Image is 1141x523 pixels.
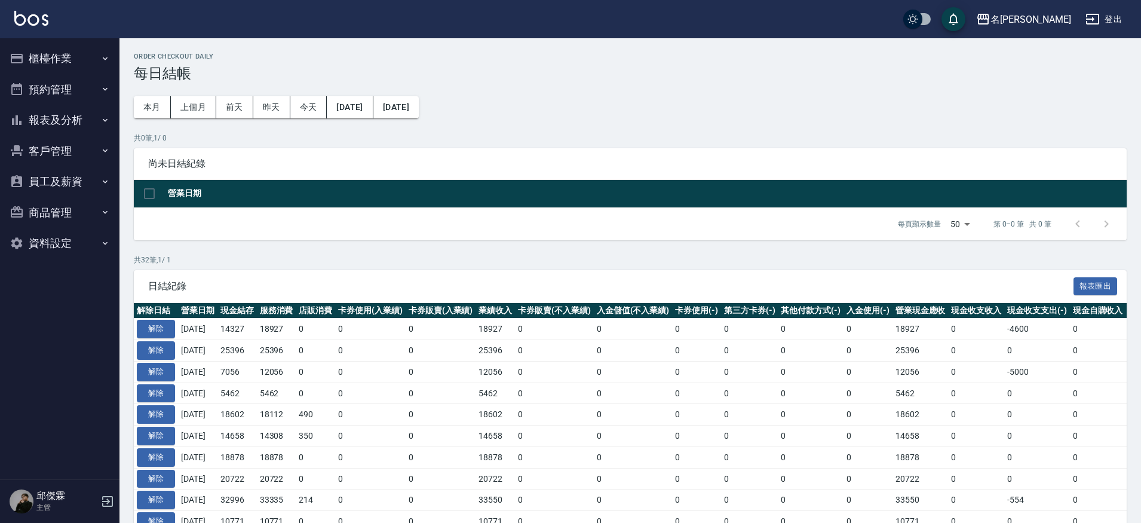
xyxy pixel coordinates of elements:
th: 卡券販賣(入業績) [406,303,476,319]
td: 0 [948,340,1004,362]
td: 0 [1004,404,1070,426]
td: 0 [296,340,335,362]
h3: 每日結帳 [134,65,1127,82]
td: 32996 [217,490,257,511]
th: 卡券使用(入業績) [335,303,406,319]
td: 0 [672,319,721,340]
td: 0 [1070,490,1126,511]
button: 資料設定 [5,228,115,259]
td: 0 [406,446,476,468]
button: 解除 [137,427,175,445]
th: 卡券使用(-) [672,303,721,319]
td: 0 [948,319,1004,340]
td: 0 [594,361,673,383]
button: 解除 [137,405,175,424]
td: 20722 [476,468,515,490]
td: 25396 [892,340,949,362]
td: 0 [406,319,476,340]
td: 25396 [476,340,515,362]
td: 0 [296,446,335,468]
td: 0 [594,446,673,468]
td: 0 [778,404,844,426]
td: [DATE] [178,404,217,426]
td: 0 [721,446,778,468]
td: 0 [844,361,892,383]
td: 0 [406,361,476,383]
td: 14308 [257,426,296,447]
td: 0 [335,383,406,404]
p: 共 32 筆, 1 / 1 [134,255,1127,265]
button: 櫃檯作業 [5,43,115,74]
button: 解除 [137,448,175,467]
td: 18878 [217,446,257,468]
td: 0 [778,383,844,404]
td: 5462 [476,383,515,404]
td: 0 [844,404,892,426]
td: 0 [296,468,335,490]
td: 0 [1070,426,1126,447]
button: 解除 [137,491,175,509]
td: 0 [672,383,721,404]
th: 現金收支收入 [948,303,1004,319]
button: [DATE] [327,96,373,118]
td: 0 [1070,404,1126,426]
td: 0 [515,446,594,468]
td: 0 [1070,468,1126,490]
th: 營業日期 [165,180,1127,208]
td: 5462 [257,383,296,404]
td: 0 [672,468,721,490]
td: 0 [406,383,476,404]
td: 0 [778,468,844,490]
button: 解除 [137,470,175,488]
td: 18878 [257,446,296,468]
td: 0 [948,404,1004,426]
td: [DATE] [178,361,217,383]
button: 解除 [137,363,175,381]
button: 員工及薪資 [5,166,115,197]
td: 12056 [892,361,949,383]
button: 名[PERSON_NAME] [971,7,1076,32]
td: 0 [594,490,673,511]
td: 20722 [892,468,949,490]
td: 0 [1004,426,1070,447]
th: 卡券販賣(不入業績) [515,303,594,319]
td: 0 [335,361,406,383]
td: 0 [721,490,778,511]
td: 14327 [217,319,257,340]
th: 營業日期 [178,303,217,319]
td: 0 [594,404,673,426]
td: [DATE] [178,383,217,404]
td: 0 [406,468,476,490]
img: Logo [14,11,48,26]
td: 0 [406,404,476,426]
td: 0 [1070,383,1126,404]
td: 0 [296,383,335,404]
th: 現金收支支出(-) [1004,303,1070,319]
td: 0 [721,468,778,490]
button: 前天 [216,96,253,118]
td: [DATE] [178,319,217,340]
td: 490 [296,404,335,426]
td: 0 [948,468,1004,490]
td: 0 [515,319,594,340]
td: 14658 [217,426,257,447]
td: [DATE] [178,426,217,447]
td: 33550 [476,490,515,511]
td: 0 [515,361,594,383]
td: 0 [335,490,406,511]
td: 0 [406,340,476,362]
th: 業績收入 [476,303,515,319]
td: 0 [672,426,721,447]
td: 0 [948,490,1004,511]
td: 0 [1004,446,1070,468]
td: 0 [948,426,1004,447]
td: 18602 [892,404,949,426]
h2: Order checkout daily [134,53,1127,60]
td: -4600 [1004,319,1070,340]
td: 0 [778,426,844,447]
td: 18927 [476,319,515,340]
div: 名[PERSON_NAME] [990,12,1071,27]
td: 0 [844,340,892,362]
td: 0 [844,468,892,490]
td: 0 [844,383,892,404]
